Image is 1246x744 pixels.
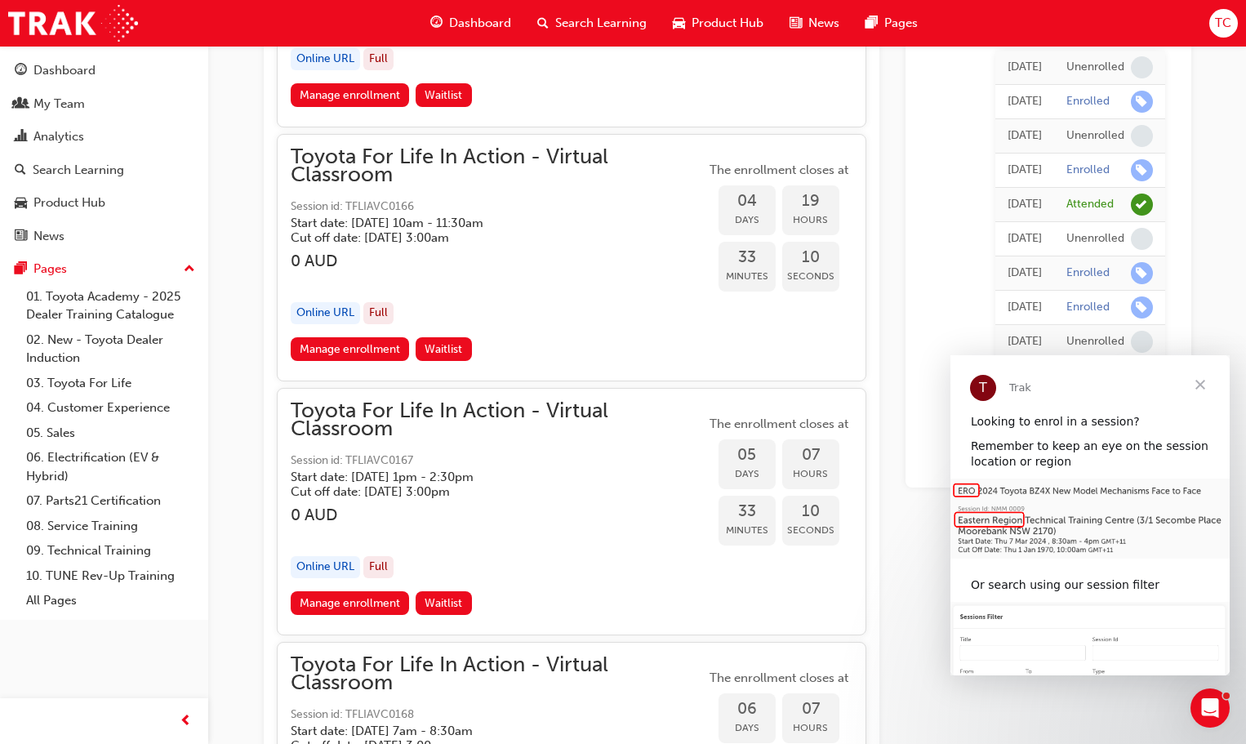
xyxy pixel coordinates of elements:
[20,514,202,539] a: 08. Service Training
[719,521,776,540] span: Minutes
[852,7,931,40] a: pages-iconPages
[866,13,878,33] span: pages-icon
[291,252,705,270] h3: 0 AUD
[719,446,776,465] span: 05
[20,395,202,421] a: 04. Customer Experience
[291,484,679,499] h5: Cut off date: [DATE] 3:00pm
[1008,127,1042,145] div: Fri May 30 2025 08:56:15 GMT+0800 (Australian Western Standard Time)
[1131,159,1153,181] span: learningRecordVerb_ENROLL-icon
[1209,9,1238,38] button: TC
[808,14,839,33] span: News
[1066,94,1110,109] div: Enrolled
[1066,231,1124,247] div: Unenrolled
[7,254,202,284] button: Pages
[782,267,839,286] span: Seconds
[20,588,202,613] a: All Pages
[7,155,202,185] a: Search Learning
[291,591,410,615] a: Manage enrollment
[425,342,462,356] span: Waitlist
[705,669,852,688] span: The enrollment closes at
[1131,125,1153,147] span: learningRecordVerb_NONE-icon
[782,719,839,737] span: Hours
[33,61,96,80] div: Dashboard
[705,415,852,434] span: The enrollment closes at
[33,161,124,180] div: Search Learning
[20,538,202,564] a: 09. Technical Training
[950,355,1230,675] iframe: Intercom live chat message
[790,13,802,33] span: news-icon
[33,227,65,246] div: News
[884,14,918,33] span: Pages
[782,521,839,540] span: Seconds
[719,465,776,483] span: Days
[291,230,679,245] h5: Cut off date: [DATE] 3:00am
[363,302,394,324] div: Full
[291,656,705,693] span: Toyota For Life In Action - Virtual Classroom
[15,64,27,78] span: guage-icon
[719,248,776,267] span: 33
[1131,296,1153,319] span: learningRecordVerb_ENROLL-icon
[15,262,27,277] span: pages-icon
[1131,331,1153,353] span: learningRecordVerb_NONE-icon
[417,7,524,40] a: guage-iconDashboard
[33,95,85,114] div: My Team
[1008,161,1042,180] div: Fri May 30 2025 08:27:30 GMT+0800 (Australian Western Standard Time)
[291,452,705,470] span: Session id: TFLIAVC0167
[555,14,647,33] span: Search Learning
[719,192,776,211] span: 04
[20,445,202,488] a: 06. Electrification (EV & Hybrid)
[692,14,763,33] span: Product Hub
[20,284,202,327] a: 01. Toyota Academy - 2025 Dealer Training Catalogue
[416,591,472,615] button: Waitlist
[1066,128,1124,144] div: Unenrolled
[1008,298,1042,317] div: Thu Feb 27 2025 08:26:50 GMT+0800 (Australian Western Standard Time)
[33,260,67,278] div: Pages
[7,221,202,252] a: News
[20,564,202,589] a: 10. TUNE Rev-Up Training
[673,13,685,33] span: car-icon
[8,5,138,42] img: Trak
[1131,56,1153,78] span: learningRecordVerb_NONE-icon
[15,97,27,112] span: people-icon
[7,52,202,254] button: DashboardMy TeamAnalyticsSearch LearningProduct HubNews
[1008,58,1042,77] div: Thu Jul 17 2025 08:34:01 GMT+0800 (Australian Western Standard Time)
[430,13,443,33] span: guage-icon
[719,719,776,737] span: Days
[291,337,410,361] a: Manage enrollment
[7,56,202,86] a: Dashboard
[1131,91,1153,113] span: learningRecordVerb_ENROLL-icon
[719,700,776,719] span: 06
[782,446,839,465] span: 07
[449,14,511,33] span: Dashboard
[291,148,705,185] span: Toyota For Life In Action - Virtual Classroom
[782,465,839,483] span: Hours
[1066,300,1110,315] div: Enrolled
[291,724,679,738] h5: Start date: [DATE] 7am - 8:30am
[20,421,202,446] a: 05. Sales
[15,163,26,178] span: search-icon
[291,556,360,578] div: Online URL
[782,192,839,211] span: 19
[777,7,852,40] a: news-iconNews
[660,7,777,40] a: car-iconProduct Hub
[291,470,679,484] h5: Start date: [DATE] 1pm - 2:30pm
[15,229,27,244] span: news-icon
[33,127,84,146] div: Analytics
[7,122,202,152] a: Analytics
[33,194,105,212] div: Product Hub
[705,161,852,180] span: The enrollment closes at
[416,337,472,361] button: Waitlist
[291,148,852,368] button: Toyota For Life In Action - Virtual ClassroomSession id: TFLIAVC0166Start date: [DATE] 10am - 11:...
[1008,92,1042,111] div: Thu Jul 17 2025 08:33:18 GMT+0800 (Australian Western Standard Time)
[1066,197,1114,212] div: Attended
[719,267,776,286] span: Minutes
[1066,60,1124,75] div: Unenrolled
[782,248,839,267] span: 10
[291,48,360,70] div: Online URL
[291,83,410,107] a: Manage enrollment
[291,706,705,724] span: Session id: TFLIAVC0168
[180,711,192,732] span: prev-icon
[425,88,462,102] span: Waitlist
